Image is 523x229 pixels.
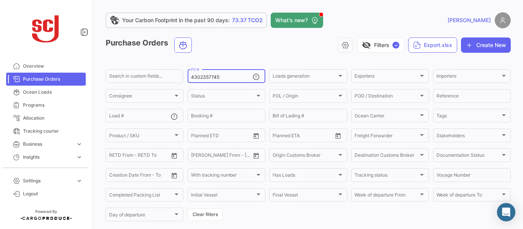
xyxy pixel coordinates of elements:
[232,16,263,24] span: 73.37 TCO2
[6,112,86,125] a: Allocation
[109,174,120,179] input: From
[273,193,337,199] span: Final Vessel
[6,60,86,73] a: Overview
[436,193,500,199] span: Week of departure To
[355,94,418,100] span: POD / Destination
[273,154,337,159] span: Origin Customs Broker
[109,193,173,199] span: Completed Packing List
[355,193,418,199] span: Week of departure From
[191,154,202,159] input: From
[355,114,418,120] span: Ocean Carrier
[6,99,86,112] a: Programs
[191,94,255,100] span: Status
[271,13,323,28] button: What's new?
[191,174,255,179] span: With tracking number
[76,141,83,148] span: expand_more
[273,174,337,179] span: Has Loads
[273,75,337,80] span: Loads generation
[175,38,191,52] button: Ocean
[23,154,73,161] span: Insights
[109,134,173,139] span: Product / SKU
[23,102,83,109] span: Programs
[125,174,154,179] input: To
[122,16,230,24] span: Your Carbon Footprint in the past 90 days:
[250,130,262,141] button: Open calendar
[408,37,457,53] button: Export.xlsx
[355,174,418,179] span: Tracking status
[436,154,500,159] span: Documentation Status
[448,16,491,24] span: [PERSON_NAME]
[106,37,194,53] h3: Purchase Orders
[109,94,173,100] span: Consignee
[23,128,83,135] span: Tracking courier
[23,177,73,184] span: Settings
[23,89,83,96] span: Ocean Loads
[23,141,73,148] span: Business
[289,134,317,139] input: To
[6,73,86,86] a: Purchase Orders
[168,150,180,161] button: Open calendar
[275,16,308,24] span: What's new?
[23,190,83,197] span: Logout
[191,193,255,199] span: Initial Vessel
[191,134,202,139] input: From
[109,213,173,219] span: Day of departure
[207,134,235,139] input: To
[6,164,86,177] a: Carbon Footprint
[355,154,418,159] span: Destination Customs Broker
[188,208,223,221] button: Clear filters
[436,75,500,80] span: Importers
[250,150,262,161] button: Open calendar
[362,41,371,50] span: visibility_off
[436,114,500,120] span: Tags
[27,9,65,47] img: scj_logo1.svg
[355,75,418,80] span: Exporters
[6,86,86,99] a: Ocean Loads
[207,154,235,159] input: To
[273,134,283,139] input: From
[76,154,83,161] span: expand_more
[168,170,180,181] button: Open calendar
[357,37,404,53] button: visibility_offFilters✓
[355,134,418,139] span: Freight Forwarder
[23,76,83,83] span: Purchase Orders
[273,94,337,100] span: POL / Origin
[332,130,344,141] button: Open calendar
[6,125,86,138] a: Tracking courier
[495,12,511,28] img: placeholder-user.png
[436,134,500,139] span: Stakeholders
[23,115,83,122] span: Allocation
[125,154,154,159] input: To
[76,177,83,184] span: expand_more
[109,154,120,159] input: From
[392,42,399,49] span: ✓
[461,37,511,53] button: Create New
[23,63,83,70] span: Overview
[497,203,515,221] div: Abrir Intercom Messenger
[106,13,267,28] a: Your Carbon Footprint in the past 90 days:73.37 TCO2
